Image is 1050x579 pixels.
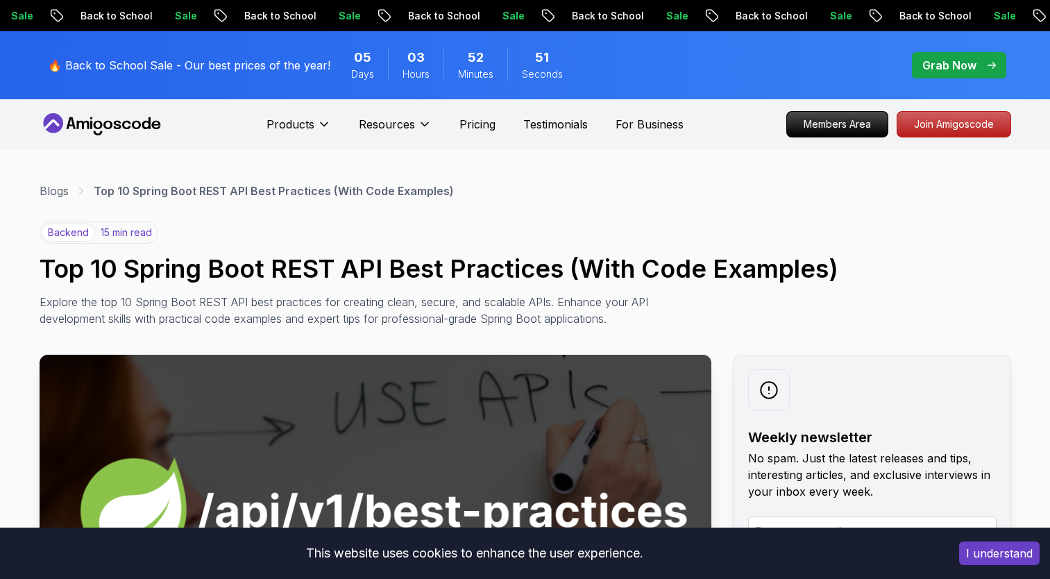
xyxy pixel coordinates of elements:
p: Resources [359,116,415,133]
button: Accept cookies [959,542,1040,565]
p: Sale [383,9,427,23]
div: This website uses cookies to enhance the user experience. [10,538,938,569]
p: Sale [56,9,100,23]
span: 5 Days [354,48,371,67]
span: Seconds [522,67,563,81]
input: Enter your email [748,517,997,546]
span: 51 Seconds [535,48,549,67]
p: 15 min read [101,226,152,240]
p: Sale [711,9,755,23]
p: Back to School [289,9,383,23]
p: Products [266,116,314,133]
span: Hours [403,67,430,81]
button: Products [266,116,331,144]
p: backend [42,224,95,242]
a: Blogs [40,183,69,199]
p: Sale [219,9,264,23]
h1: Top 10 Spring Boot REST API Best Practices (With Code Examples) [40,255,1011,283]
a: Testimonials [523,116,588,133]
p: Grab Now [922,57,976,74]
p: Back to School [780,9,874,23]
p: Join Amigoscode [897,112,1010,137]
a: For Business [616,116,684,133]
p: No spam. Just the latest releases and tips, interesting articles, and exclusive interviews in you... [748,450,997,500]
p: Explore the top 10 Spring Boot REST API best practices for creating clean, secure, and scalable A... [40,294,661,327]
a: Pricing [459,116,496,133]
p: Back to School [616,9,711,23]
p: 🔥 Back to School Sale - Our best prices of the year! [48,57,330,74]
span: 3 Hours [407,48,425,67]
p: Top 10 Spring Boot REST API Best Practices (With Code Examples) [94,183,454,199]
a: Members Area [786,111,888,137]
p: Sale [547,9,591,23]
span: Minutes [458,67,493,81]
p: Sale [874,9,919,23]
a: Join Amigoscode [897,111,1011,137]
p: Back to School [944,9,1038,23]
p: Back to School [452,9,547,23]
p: Members Area [787,112,888,137]
p: Back to School [125,9,219,23]
h2: Weekly newsletter [748,428,997,447]
button: Resources [359,116,432,144]
span: Days [351,67,374,81]
span: 52 Minutes [468,48,484,67]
